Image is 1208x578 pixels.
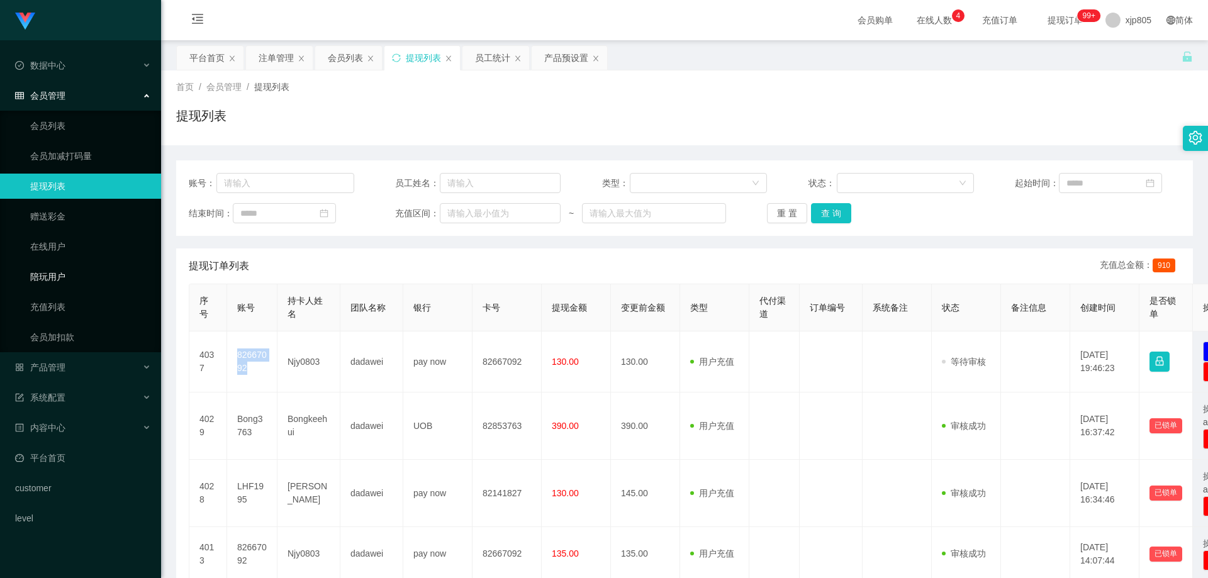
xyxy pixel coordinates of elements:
span: / [247,82,249,92]
i: 图标: setting [1188,131,1202,145]
div: 员工统计 [475,46,510,70]
span: 首页 [176,82,194,92]
input: 请输入最大值为 [582,203,725,223]
input: 请输入最小值为 [440,203,561,223]
td: 82853763 [473,392,542,460]
td: [PERSON_NAME] [277,460,340,527]
td: 82667092 [473,331,542,392]
div: 会员列表 [328,46,363,70]
i: 图标: table [15,91,24,100]
td: 82141827 [473,460,542,527]
span: ~ [561,207,582,220]
span: 用户充值 [690,548,734,559]
span: 审核成功 [942,548,986,559]
span: 在线人数 [910,16,958,25]
span: 用户充值 [690,357,734,367]
span: 序号 [199,296,208,319]
i: 图标: profile [15,423,24,432]
td: pay now [403,460,473,527]
i: 图标: unlock [1182,51,1193,62]
span: 备注信息 [1011,303,1046,313]
td: dadawei [340,331,403,392]
span: 提现订单列表 [189,258,249,274]
span: 团队名称 [350,303,386,313]
span: 用户充值 [690,488,734,498]
span: 产品管理 [15,362,65,372]
span: 结束时间： [189,207,233,220]
td: Njy0803 [277,331,340,392]
a: 会员加减打码量 [30,143,151,169]
span: 账号： [189,177,216,190]
i: 图标: check-circle-o [15,61,24,70]
td: Bongkeehui [277,392,340,460]
span: 状态 [942,303,959,313]
i: 图标: global [1166,16,1175,25]
span: 提现金额 [552,303,587,313]
i: 图标: calendar [1146,179,1155,187]
i: 图标: calendar [320,209,328,218]
span: 是否锁单 [1149,296,1176,319]
span: 银行 [413,303,431,313]
td: 390.00 [611,392,680,460]
span: 系统备注 [873,303,908,313]
div: 产品预设置 [544,46,588,70]
span: 变更前金额 [621,303,665,313]
button: 查 询 [811,203,851,223]
i: 图标: menu-fold [176,1,219,41]
i: 图标: down [752,179,759,188]
img: logo.9652507e.png [15,13,35,30]
span: 135.00 [552,548,579,559]
td: dadawei [340,392,403,460]
td: 145.00 [611,460,680,527]
span: 卡号 [483,303,500,313]
span: 130.00 [552,357,579,367]
span: 审核成功 [942,421,986,431]
span: 系统配置 [15,392,65,403]
sup: 4 [952,9,965,22]
div: 充值总金额： [1100,258,1180,274]
a: 图标: dashboard平台首页 [15,445,151,470]
i: 图标: close [367,55,374,62]
sup: 257 [1078,9,1100,22]
h1: 提现列表 [176,106,226,125]
i: 图标: close [228,55,236,62]
div: 平台首页 [189,46,225,70]
td: pay now [403,331,473,392]
td: Bong3763 [227,392,277,460]
a: 会员加扣款 [30,325,151,350]
td: 82667092 [227,331,277,392]
a: 赠送彩金 [30,204,151,229]
a: customer [15,475,151,501]
a: 充值列表 [30,294,151,320]
i: 图标: close [592,55,600,62]
td: 4037 [189,331,227,392]
div: 提现列表 [406,46,441,70]
span: 类型 [690,303,708,313]
span: 状态： [808,177,837,190]
span: 提现订单 [1041,16,1089,25]
span: 等待审核 [942,357,986,367]
span: 数据中心 [15,60,65,70]
div: 注单管理 [259,46,294,70]
span: 会员管理 [15,91,65,101]
span: 员工姓名： [395,177,439,190]
button: 图标: lock [1149,352,1170,372]
span: 910 [1153,258,1175,272]
td: dadawei [340,460,403,527]
span: 130.00 [552,488,579,498]
td: 4029 [189,392,227,460]
span: 会员管理 [206,82,242,92]
i: 图标: close [445,55,452,62]
span: 提现列表 [254,82,289,92]
i: 图标: close [514,55,522,62]
button: 已锁单 [1149,486,1182,501]
span: 审核成功 [942,488,986,498]
td: [DATE] 16:37:42 [1070,392,1139,460]
a: 陪玩用户 [30,264,151,289]
i: 图标: form [15,393,24,402]
span: 持卡人姓名 [288,296,323,319]
i: 图标: appstore-o [15,363,24,372]
td: [DATE] 19:46:23 [1070,331,1139,392]
i: 图标: sync [392,53,401,62]
span: 充值订单 [976,16,1024,25]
